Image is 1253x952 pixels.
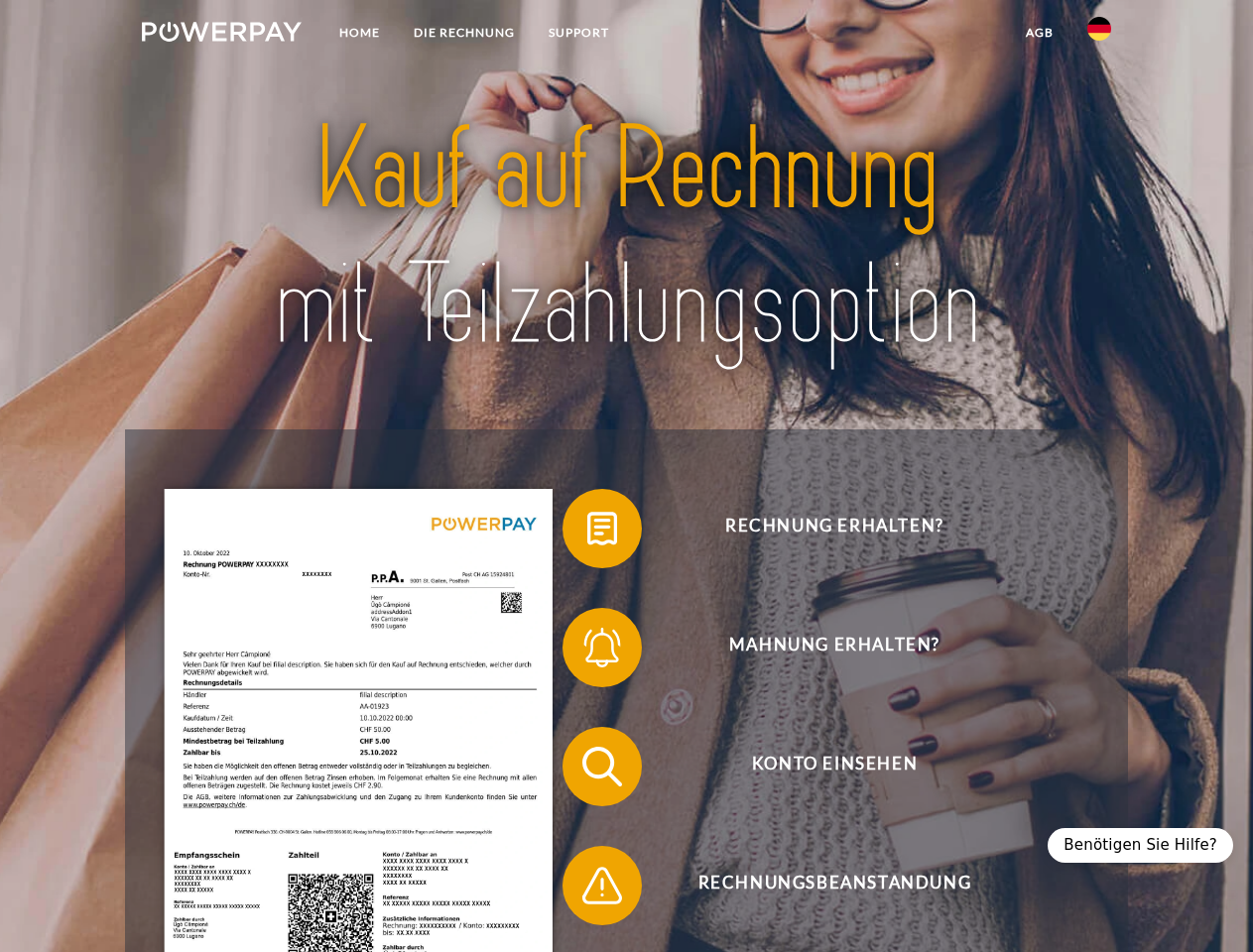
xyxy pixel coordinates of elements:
span: Mahnung erhalten? [591,608,1077,687]
a: Home [322,15,397,51]
img: qb_bell.svg [577,623,627,672]
button: Rechnungsbeanstandung [563,846,1078,925]
img: qb_search.svg [577,742,627,791]
img: qb_warning.svg [577,861,627,910]
button: Mahnung erhalten? [563,608,1078,687]
a: agb [1009,15,1070,51]
img: logo-powerpay-white.svg [142,22,302,42]
a: DIE RECHNUNG [397,15,532,51]
img: qb_bill.svg [577,504,627,553]
span: Konto einsehen [591,727,1077,806]
button: Rechnung erhalten? [563,489,1078,568]
img: title-powerpay_de.svg [189,95,1064,380]
span: Rechnungsbeanstandung [591,846,1077,925]
img: de [1087,17,1111,41]
span: Rechnung erhalten? [591,489,1077,568]
div: Benötigen Sie Hilfe? [1048,828,1233,863]
a: SUPPORT [532,15,626,51]
button: Konto einsehen [563,727,1078,806]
